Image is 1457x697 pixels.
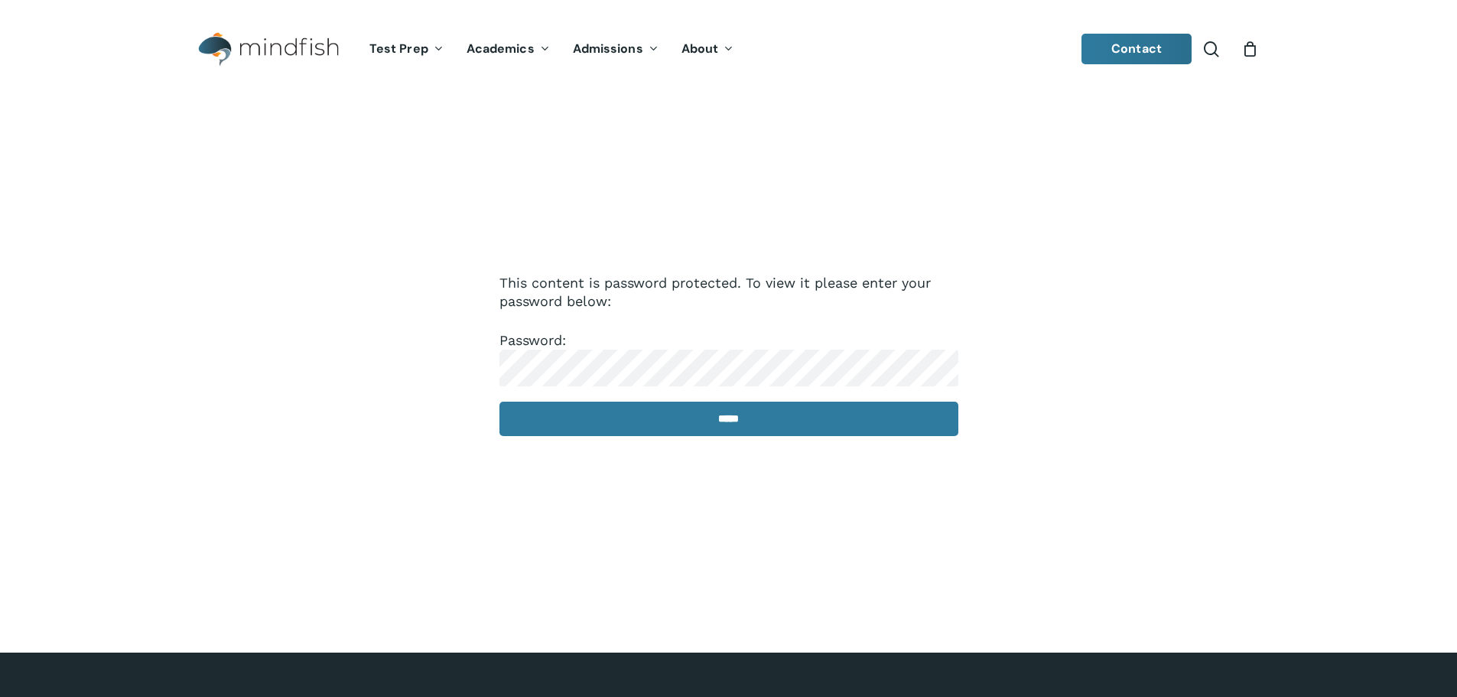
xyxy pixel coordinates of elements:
header: Main Menu [178,21,1280,78]
a: Admissions [561,43,670,56]
p: This content is password protected. To view it please enter your password below: [499,274,958,331]
nav: Main Menu [358,21,745,78]
a: Test Prep [358,43,455,56]
span: Test Prep [369,41,428,57]
a: Cart [1242,41,1259,57]
span: Contact [1111,41,1162,57]
span: About [681,41,719,57]
span: Admissions [573,41,643,57]
a: About [670,43,746,56]
label: Password: [499,332,958,375]
a: Contact [1081,34,1192,64]
span: Academics [467,41,535,57]
input: Password: [499,350,958,386]
a: Academics [455,43,561,56]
